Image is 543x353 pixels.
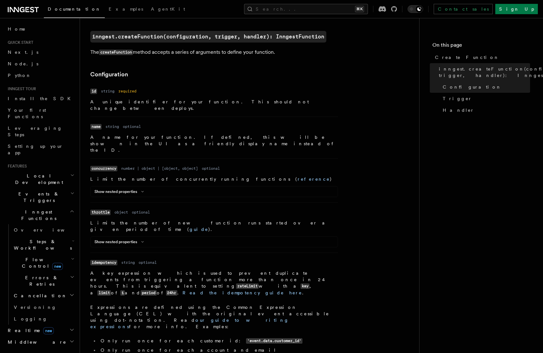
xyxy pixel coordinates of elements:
[5,339,66,345] span: Middleware
[11,236,76,254] button: Steps & Workflows
[90,220,338,233] p: Limits the number of new function runs started over a given period of time ( ).
[440,104,530,116] a: Handler
[8,26,26,32] span: Home
[5,46,76,58] a: Next.js
[495,4,538,14] a: Sign Up
[8,108,46,119] span: Your first Functions
[5,224,76,325] div: Inngest Functions
[90,31,326,43] a: inngest.createFunction(configuration, trigger, handler): InngestFunction
[183,290,302,295] a: Read the idempotency guide here
[435,54,499,61] span: Create Function
[355,6,364,12] kbd: ⌘K
[443,95,472,102] span: Trigger
[94,189,146,194] button: Show nested properties
[5,327,54,334] span: Realtime
[48,6,101,12] span: Documentation
[11,238,72,251] span: Steps & Workflows
[11,274,70,287] span: Errors & Retries
[90,134,338,153] p: A name for your function. If defined, this will be shown in the UI as a friendly display name ins...
[432,41,530,52] h4: On this page
[432,52,530,63] a: Create Function
[90,99,338,111] p: A unique identifier for your function. This should not change between deploys.
[5,122,76,140] a: Leveraging Steps
[5,70,76,81] a: Python
[99,50,133,55] code: createFunction
[141,290,156,296] code: period
[5,140,76,158] a: Setting up your app
[99,338,338,344] li: Only run once for each customer id:
[11,224,76,236] a: Overview
[90,124,102,129] code: name
[11,272,76,290] button: Errors & Retries
[5,206,76,224] button: Inngest Functions
[14,305,56,310] span: Versioning
[90,210,111,215] code: throttle
[11,256,71,269] span: Flow Control
[43,327,54,334] span: new
[14,316,47,321] span: Logging
[52,263,63,270] span: new
[121,166,198,171] dd: number | object | [object, object]
[44,2,105,18] a: Documentation
[11,290,76,301] button: Cancellation
[8,144,63,155] span: Setting up your app
[8,96,74,101] span: Install the SDK
[109,6,143,12] span: Examples
[5,104,76,122] a: Your first Functions
[246,338,302,344] code: 'event.data.customer_id'
[123,124,141,129] dd: optional
[301,283,310,289] code: key
[8,126,62,137] span: Leveraging Steps
[8,73,31,78] span: Python
[5,191,70,204] span: Events & Triggers
[139,260,157,265] dd: optional
[5,188,76,206] button: Events & Triggers
[101,89,114,94] dd: string
[236,283,259,289] code: rateLimit
[298,176,330,182] a: reference
[94,239,146,244] button: Show nested properties
[5,209,70,222] span: Inngest Functions
[120,290,125,296] code: 1
[440,93,530,104] a: Trigger
[5,173,70,186] span: Local Development
[5,93,76,104] a: Install the SDK
[118,89,136,94] dd: required
[90,70,128,79] a: Configuration
[114,210,128,215] dd: object
[5,58,76,70] a: Node.js
[434,4,493,14] a: Contact sales
[90,89,97,94] code: id
[90,260,117,265] code: idempotency
[202,166,220,171] dd: optional
[166,290,177,296] code: 24hr
[244,4,368,14] button: Search...⌘K
[436,63,530,81] a: inngest.createFunction(configuration, trigger, handler): InngestFunction
[11,313,76,325] a: Logging
[90,304,338,330] p: Expressions are defined using the Common Expression Language (CEL) with the original event access...
[90,318,289,329] a: our guide to writing expressions
[5,86,36,91] span: Inngest tour
[121,260,135,265] dd: string
[408,5,423,13] button: Toggle dark mode
[5,325,76,336] button: Realtimenew
[151,6,185,12] span: AgentKit
[105,124,119,129] dd: string
[5,23,76,35] a: Home
[90,270,338,296] p: A key expression which is used to prevent duplicate events from triggering a function more than o...
[11,292,67,299] span: Cancellation
[5,164,27,169] span: Features
[443,84,501,90] span: Configuration
[105,2,147,17] a: Examples
[5,170,76,188] button: Local Development
[5,40,33,45] span: Quick start
[14,227,80,233] span: Overview
[5,336,76,348] button: Middleware
[90,166,117,171] code: concurrency
[8,61,38,66] span: Node.js
[90,48,348,57] p: The method accepts a series of arguments to define your function.
[147,2,189,17] a: AgentKit
[90,176,338,182] p: Limit the number of concurrently running functions ( )
[440,81,530,93] a: Configuration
